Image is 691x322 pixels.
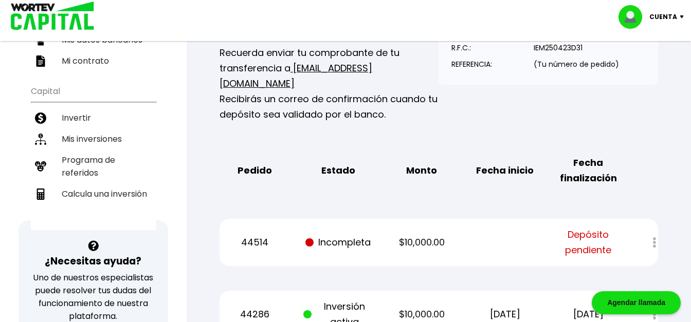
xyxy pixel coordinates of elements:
[451,56,524,72] p: REFERENCIA:
[553,155,623,186] b: Fecha finalización
[220,307,290,322] p: 44286
[45,254,141,269] h3: ¿Necesitas ayuda?
[649,9,677,25] p: Cuenta
[321,163,355,178] b: Estado
[619,5,649,29] img: profile-image
[31,107,156,128] a: Invertir
[677,15,691,18] img: icon-down
[592,291,681,314] div: Agendar llamada
[31,80,156,230] ul: Capital
[387,307,457,322] p: $10,000.00
[451,40,524,55] p: R.F.C.:
[406,163,437,178] b: Monto
[303,235,373,250] p: Incompleta
[35,55,46,67] img: contrato-icon.f2db500c.svg
[31,50,156,71] a: Mi contrato
[35,134,46,145] img: inversiones-icon.6695dc30.svg
[35,188,46,200] img: calculadora-icon.17d418c4.svg
[35,112,46,124] img: invertir-icon.b3b967d7.svg
[238,163,272,178] b: Pedido
[553,307,623,322] p: [DATE]
[553,227,623,258] span: Depósito pendiente
[470,307,540,322] p: [DATE]
[31,183,156,204] a: Calcula una inversión
[220,62,372,90] a: [EMAIL_ADDRESS][DOMAIN_NAME]
[35,161,46,172] img: recomiendanos-icon.9b8e9327.svg
[476,163,534,178] b: Fecha inicio
[534,56,619,72] p: (Tu número de pedido)
[31,128,156,149] a: Mis inversiones
[31,149,156,183] a: Programa de referidos
[534,40,619,55] p: IEM250423D31
[387,235,457,250] p: $10,000.00
[220,235,290,250] p: 44514
[220,45,439,122] p: Recuerda enviar tu comprobante de tu transferencia a Recibirás un correo de confirmación cuando t...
